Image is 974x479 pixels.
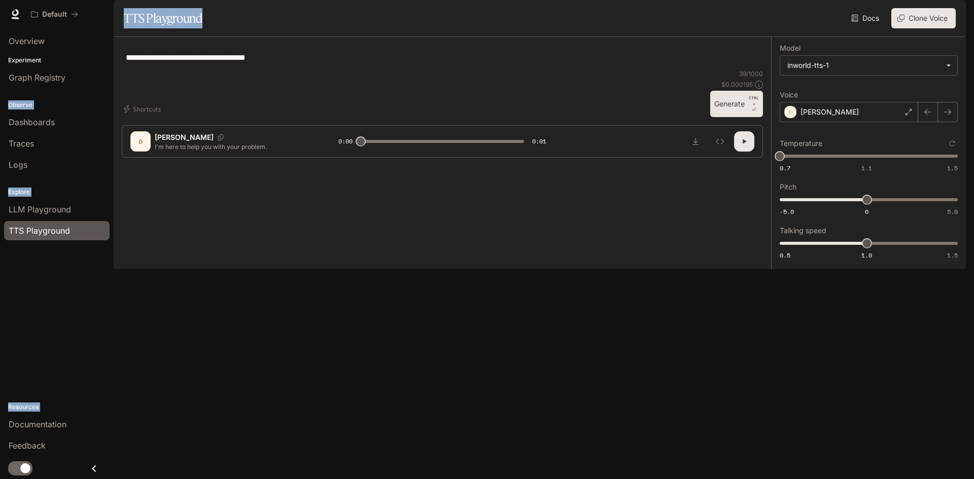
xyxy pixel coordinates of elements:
p: [PERSON_NAME] [155,132,214,142]
button: Download audio [685,131,706,152]
p: Pitch [780,183,796,191]
span: 0:00 [338,136,353,146]
p: Default [42,10,67,19]
span: 0 [865,207,868,216]
button: GenerateCTRL +⏎ [710,91,763,117]
div: inworld-tts-1 [787,60,941,70]
p: Model [780,45,801,52]
p: Talking speed [780,227,826,234]
button: Inspect [710,131,730,152]
a: Docs [849,8,883,28]
div: inworld-tts-1 [780,56,957,75]
h1: TTS Playground [124,8,202,28]
p: 39 / 1000 [739,69,763,78]
span: 0.5 [780,251,790,260]
span: 0.7 [780,164,790,172]
button: Shortcuts [122,101,165,117]
p: Temperature [780,140,822,147]
span: 5.0 [947,207,958,216]
p: [PERSON_NAME] [801,107,859,117]
span: 0:01 [532,136,546,146]
span: 1.1 [861,164,872,172]
span: 1.5 [947,164,958,172]
div: D [132,133,149,150]
span: 1.5 [947,251,958,260]
p: I'm here to help you with your problem. [155,142,314,151]
p: Voice [780,91,798,98]
span: -5.0 [780,207,794,216]
button: Reset to default [947,138,958,149]
p: $ 0.000195 [721,80,753,89]
button: Clone Voice [891,8,956,28]
p: CTRL + [749,95,759,107]
button: Copy Voice ID [214,134,228,140]
p: ⏎ [749,95,759,113]
span: 1.0 [861,251,872,260]
button: All workspaces [26,4,83,24]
